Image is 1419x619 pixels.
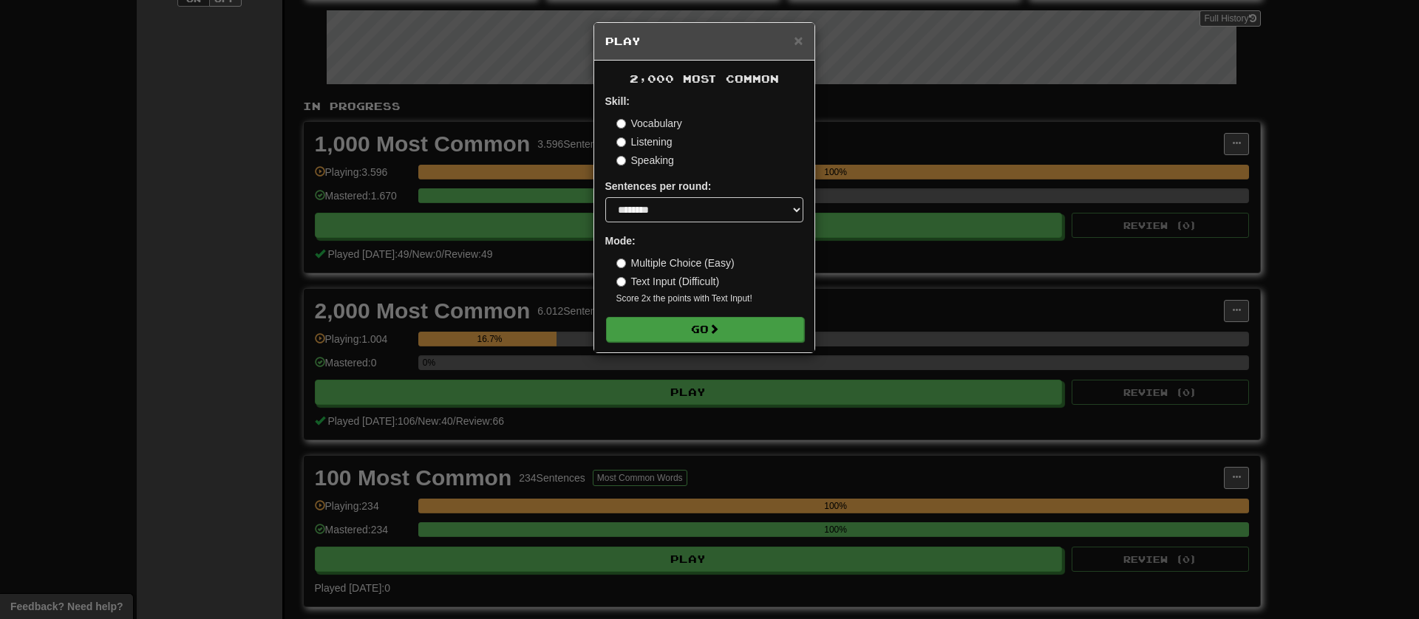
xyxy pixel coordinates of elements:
[616,116,682,131] label: Vocabulary
[630,72,779,85] span: 2,000 Most Common
[794,33,803,48] button: Close
[605,179,712,194] label: Sentences per round:
[794,32,803,49] span: ×
[616,293,803,305] small: Score 2x the points with Text Input !
[616,134,673,149] label: Listening
[616,277,626,287] input: Text Input (Difficult)
[616,259,626,268] input: Multiple Choice (Easy)
[616,156,626,165] input: Speaking
[616,256,735,270] label: Multiple Choice (Easy)
[605,235,636,247] strong: Mode:
[616,274,720,289] label: Text Input (Difficult)
[605,34,803,49] h5: Play
[616,137,626,147] input: Listening
[616,119,626,129] input: Vocabulary
[606,317,804,342] button: Go
[605,95,630,107] strong: Skill:
[616,153,674,168] label: Speaking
